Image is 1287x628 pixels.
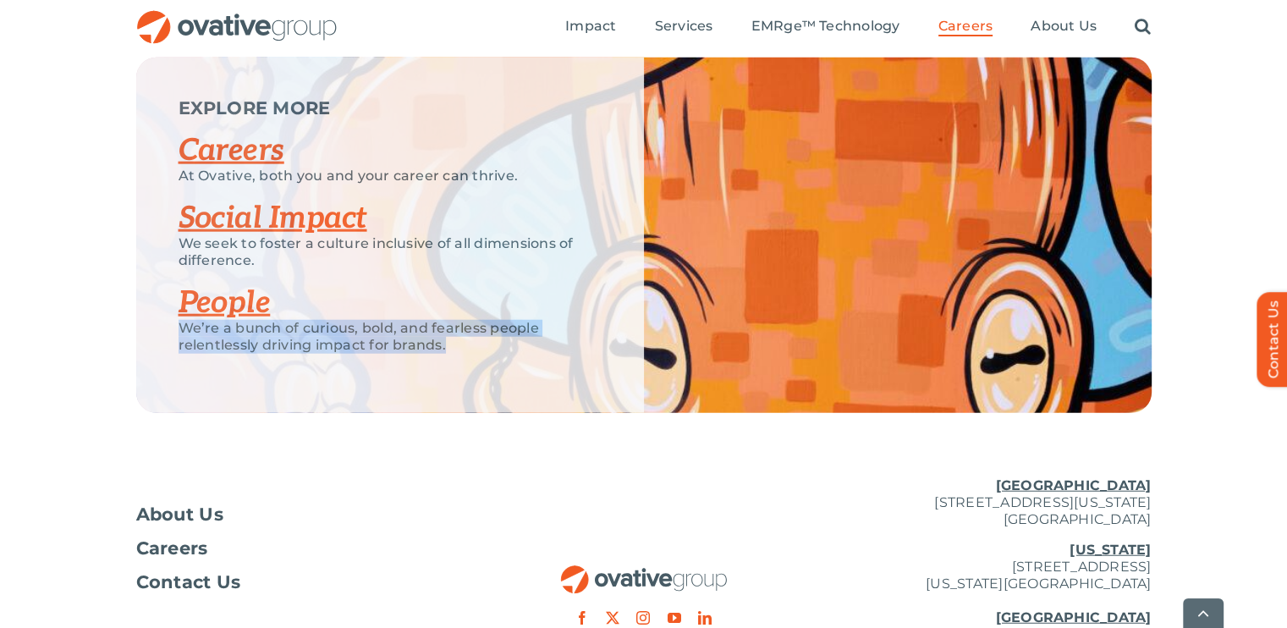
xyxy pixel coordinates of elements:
a: OG_Full_horizontal_RGB [135,8,338,25]
a: instagram [636,611,650,625]
a: linkedin [698,611,712,625]
a: Careers [136,540,475,557]
p: EXPLORE MORE [179,100,602,117]
a: youtube [668,611,681,625]
span: Services [655,18,713,35]
span: Careers [136,540,208,557]
a: Impact [565,18,616,36]
span: EMRge™ Technology [751,18,899,35]
u: [GEOGRAPHIC_DATA] [995,609,1151,625]
a: Services [655,18,713,36]
a: Careers [179,132,284,169]
a: facebook [575,611,589,625]
span: About Us [1031,18,1097,35]
p: We seek to foster a culture inclusive of all dimensions of difference. [179,235,602,269]
a: Social Impact [179,200,367,237]
u: [GEOGRAPHIC_DATA] [995,477,1151,493]
a: Search [1135,18,1151,36]
p: [STREET_ADDRESS][US_STATE] [GEOGRAPHIC_DATA] [813,477,1152,528]
span: About Us [136,506,224,523]
a: Careers [938,18,993,36]
a: OG_Full_horizontal_RGB [559,564,729,580]
p: We’re a bunch of curious, bold, and fearless people relentlessly driving impact for brands. [179,320,602,354]
a: About Us [136,506,475,523]
span: Contact Us [136,574,241,591]
a: twitter [606,611,619,625]
a: EMRge™ Technology [751,18,899,36]
nav: Footer Menu [136,506,475,591]
p: At Ovative, both you and your career can thrive. [179,168,602,185]
a: About Us [1031,18,1097,36]
span: Careers [938,18,993,35]
a: Contact Us [136,574,475,591]
u: [US_STATE] [1070,542,1151,558]
a: People [179,284,271,322]
span: Impact [565,18,616,35]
